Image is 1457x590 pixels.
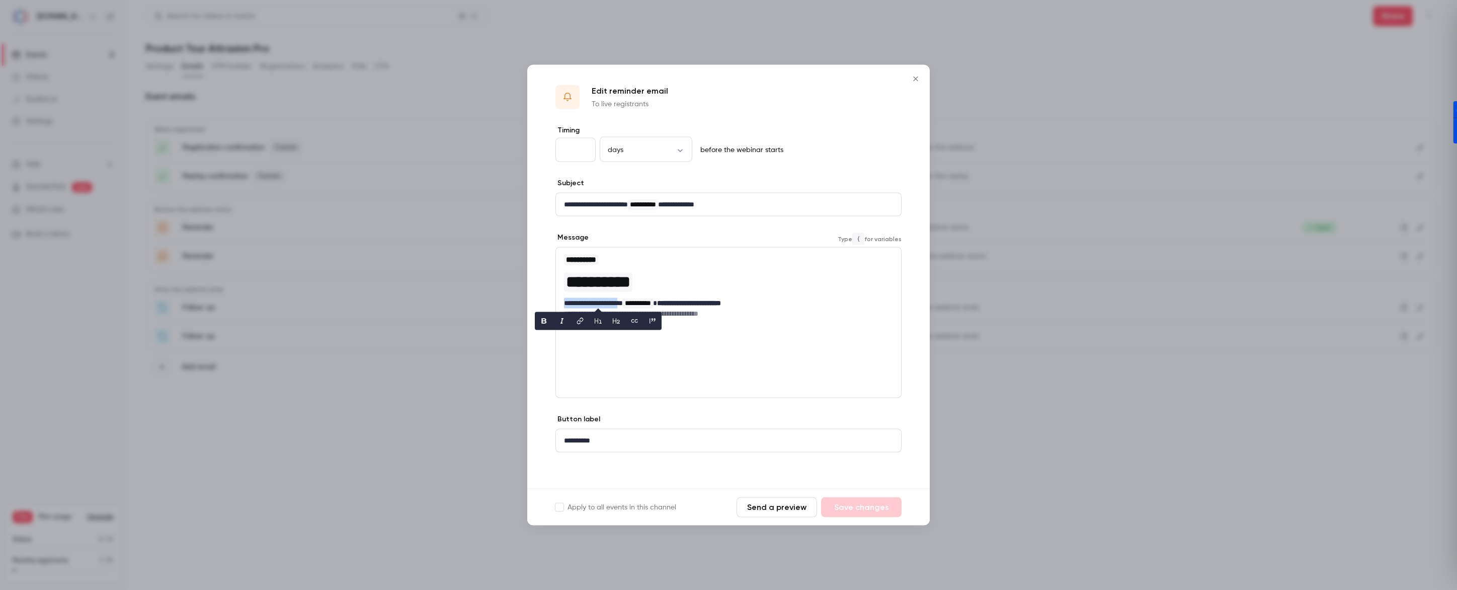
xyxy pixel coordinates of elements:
[852,233,864,245] code: {
[838,233,902,245] span: Type for variables
[600,144,692,155] div: days
[555,414,600,424] label: Button label
[592,99,668,109] p: To live registrants
[554,313,570,329] button: italic
[536,313,552,329] button: bold
[555,233,589,243] label: Message
[556,193,901,216] div: editor
[644,313,661,329] button: blockquote
[737,497,817,518] button: Send a preview
[906,69,926,89] button: Close
[556,248,901,325] div: editor
[572,313,588,329] button: link
[555,502,676,512] label: Apply to all events in this channel
[592,85,668,97] p: Edit reminder email
[556,429,901,452] div: editor
[696,145,783,155] p: before the webinar starts
[555,178,584,188] label: Subject
[555,125,902,135] label: Timing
